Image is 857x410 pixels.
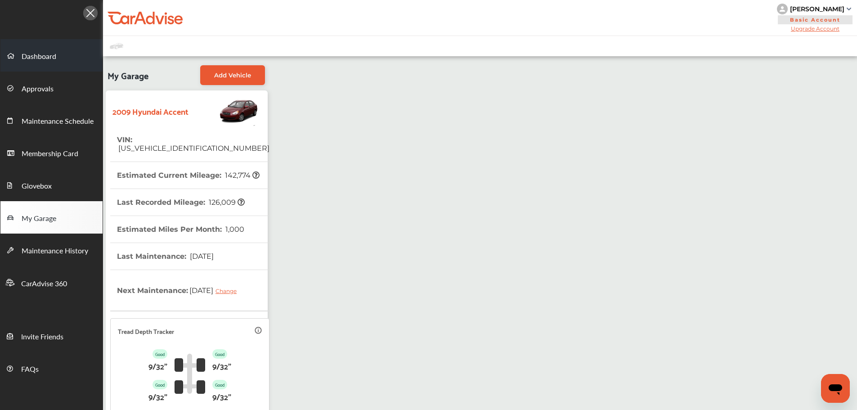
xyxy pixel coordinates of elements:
[188,279,243,302] span: [DATE]
[153,349,167,359] p: Good
[83,6,98,20] img: Icon.5fd9dcc7.svg
[22,51,56,63] span: Dashboard
[777,4,788,14] img: knH8PDtVvWoAbQRylUukY18CTiRevjo20fAtgn5MLBQj4uumYvk2MzTtcAIzfGAtb1XOLVMAvhLuqoNAbL4reqehy0jehNKdM...
[207,198,245,207] span: 126,009
[112,104,188,118] strong: 2009 Hyundai Accent
[148,359,167,373] p: 9/32"
[0,136,103,169] a: Membership Card
[778,15,853,24] span: Basic Account
[153,380,167,389] p: Good
[117,216,244,243] th: Estimated Miles Per Month :
[117,126,269,162] th: VIN :
[224,171,260,180] span: 142,774
[148,389,167,403] p: 9/32"
[200,65,265,85] a: Add Vehicle
[117,162,260,189] th: Estimated Current Mileage :
[790,5,844,13] div: [PERSON_NAME]
[21,278,67,290] span: CarAdvise 360
[117,144,269,153] span: [US_VEHICLE_IDENTIFICATION_NUMBER]
[0,234,103,266] a: Maintenance History
[22,148,78,160] span: Membership Card
[22,245,88,257] span: Maintenance History
[110,41,123,52] img: placeholder_car.fcab19be.svg
[108,65,148,85] span: My Garage
[22,213,56,225] span: My Garage
[188,95,260,126] img: Vehicle
[175,353,205,394] img: tire_track_logo.b900bcbc.svg
[0,201,103,234] a: My Garage
[22,83,54,95] span: Approvals
[22,116,94,127] span: Maintenance Schedule
[21,331,63,343] span: Invite Friends
[22,180,52,192] span: Glovebox
[117,270,243,311] th: Next Maintenance :
[117,189,245,216] th: Last Recorded Mileage :
[21,364,39,375] span: FAQs
[212,349,227,359] p: Good
[212,359,231,373] p: 9/32"
[777,25,853,32] span: Upgrade Account
[215,288,241,294] div: Change
[188,252,214,261] span: [DATE]
[847,8,851,10] img: sCxJUJ+qAmfqhQGDUl18vwLg4ZYJ6CxN7XmbOMBAAAAAElFTkSuQmCC
[117,243,214,270] th: Last Maintenance :
[0,104,103,136] a: Maintenance Schedule
[821,374,850,403] iframe: Button to launch messaging window
[214,72,251,79] span: Add Vehicle
[0,39,103,72] a: Dashboard
[224,225,244,234] span: 1,000
[212,380,227,389] p: Good
[0,169,103,201] a: Glovebox
[212,389,231,403] p: 9/32"
[118,326,174,336] p: Tread Depth Tracker
[0,72,103,104] a: Approvals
